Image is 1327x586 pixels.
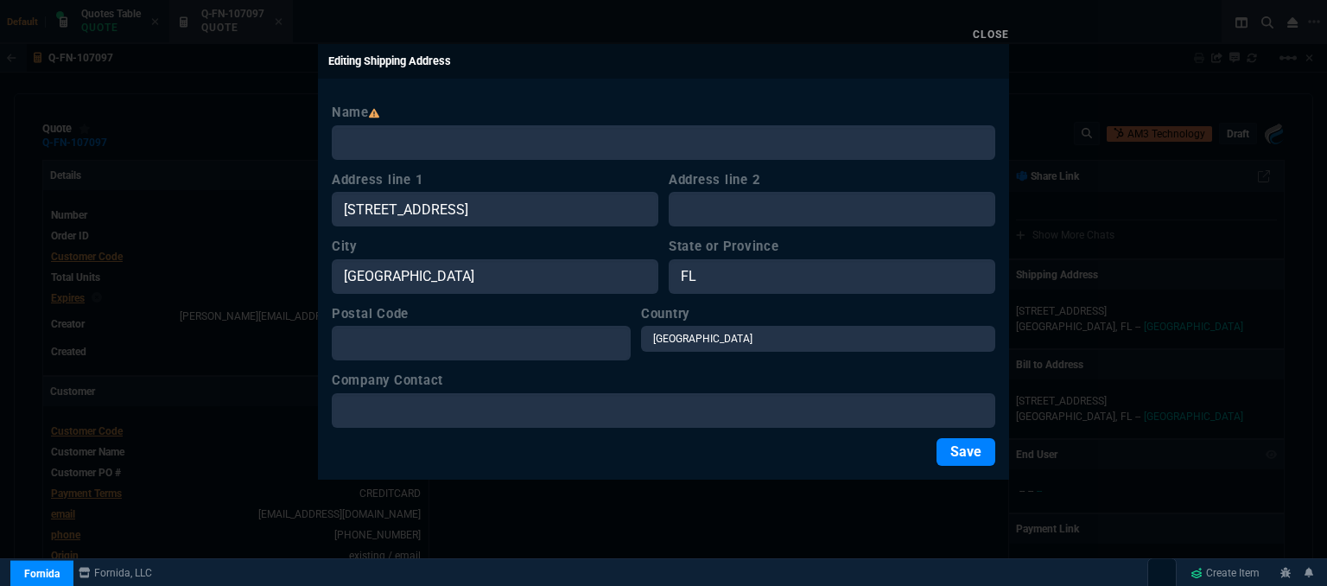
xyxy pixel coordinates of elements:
label: Country [641,304,995,323]
a: msbcCompanyName [73,565,157,581]
label: Address line 2 [669,170,995,189]
label: State or Province [669,237,995,256]
label: Name [332,103,995,122]
label: City [332,237,658,256]
label: Address line 1 [332,170,658,189]
label: Company Contact [332,371,995,390]
button: Save [937,438,995,466]
label: Postal Code [332,304,631,323]
a: Create Item [1184,560,1267,586]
